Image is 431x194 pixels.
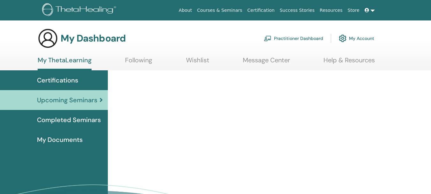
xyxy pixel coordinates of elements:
[37,135,83,144] span: My Documents
[323,56,375,69] a: Help & Resources
[264,31,323,45] a: Practitioner Dashboard
[264,35,271,41] img: chalkboard-teacher.svg
[37,75,78,85] span: Certifications
[195,4,245,16] a: Courses & Seminars
[339,33,346,44] img: cog.svg
[125,56,152,69] a: Following
[37,115,101,125] span: Completed Seminars
[37,95,97,105] span: Upcoming Seminars
[339,31,374,45] a: My Account
[317,4,345,16] a: Resources
[42,3,118,18] img: logo.png
[277,4,317,16] a: Success Stories
[38,28,58,49] img: generic-user-icon.jpg
[38,56,92,70] a: My ThetaLearning
[245,4,277,16] a: Certification
[345,4,362,16] a: Store
[176,4,194,16] a: About
[186,56,209,69] a: Wishlist
[61,33,126,44] h3: My Dashboard
[243,56,290,69] a: Message Center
